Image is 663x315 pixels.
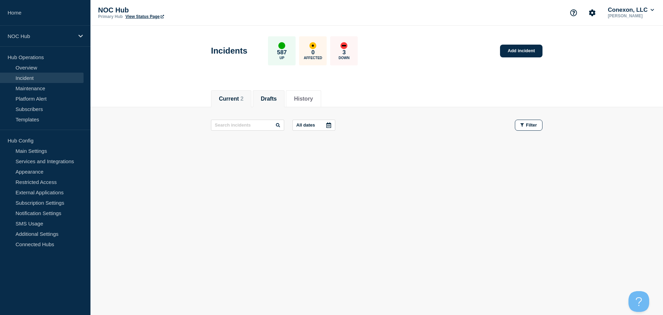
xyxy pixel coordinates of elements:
[606,7,655,13] button: Conexon, LLC
[294,96,313,102] button: History
[125,14,164,19] a: View Status Page
[606,13,655,18] p: [PERSON_NAME]
[585,6,599,20] button: Account settings
[343,49,346,56] p: 3
[261,96,277,102] button: Drafts
[526,122,537,128] span: Filter
[98,6,236,14] p: NOC Hub
[279,56,284,60] p: Up
[211,120,284,131] input: Search incidents
[240,96,243,102] span: 2
[515,120,542,131] button: Filter
[500,45,542,57] a: Add incident
[309,42,316,49] div: affected
[339,56,350,60] p: Down
[628,291,649,312] iframe: Help Scout Beacon - Open
[304,56,322,60] p: Affected
[211,46,247,56] h1: Incidents
[277,49,287,56] p: 587
[566,6,581,20] button: Support
[311,49,315,56] p: 0
[292,120,335,131] button: All dates
[8,33,74,39] p: NOC Hub
[219,96,243,102] button: Current 2
[98,14,123,19] p: Primary Hub
[296,122,315,128] p: All dates
[340,42,347,49] div: down
[278,42,285,49] div: up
